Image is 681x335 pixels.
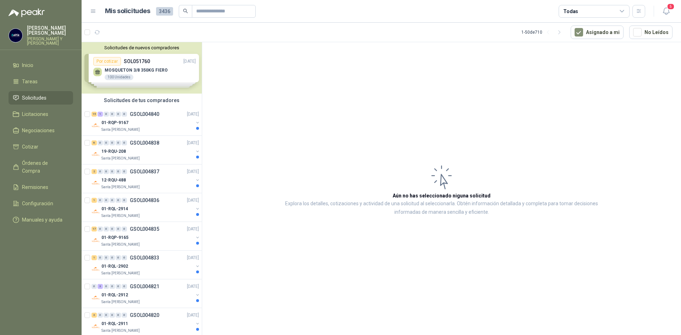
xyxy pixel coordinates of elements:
[92,236,100,245] img: Company Logo
[98,313,103,318] div: 0
[98,255,103,260] div: 0
[187,140,199,146] p: [DATE]
[629,26,672,39] button: No Leídos
[187,111,199,118] p: [DATE]
[110,255,115,260] div: 0
[273,200,610,217] p: Explora los detalles, cotizaciones y actividad de una solicitud al seleccionarla. Obtén informaci...
[122,198,127,203] div: 0
[110,169,115,174] div: 0
[104,255,109,260] div: 0
[98,169,103,174] div: 0
[187,226,199,233] p: [DATE]
[116,227,121,231] div: 0
[110,284,115,289] div: 0
[110,227,115,231] div: 0
[101,234,128,241] p: 01-RQP-9165
[92,294,100,302] img: Company Logo
[92,167,200,190] a: 2 0 0 0 0 0 GSOL004837[DATE] Company Logo12-RQU-488Santa [PERSON_NAME]
[22,143,38,151] span: Cotizar
[92,179,100,187] img: Company Logo
[92,255,97,260] div: 1
[130,284,159,289] p: GSOL004821
[27,37,73,45] p: [PERSON_NAME] Y [PERSON_NAME]
[130,112,159,117] p: GSOL004840
[9,91,73,105] a: Solicitudes
[104,227,109,231] div: 0
[101,156,140,161] p: Santa [PERSON_NAME]
[183,9,188,13] span: search
[22,200,53,207] span: Configuración
[105,6,150,16] h1: Mis solicitudes
[92,282,200,305] a: 0 3 0 0 0 0 GSOL004821[DATE] Company Logo01-RQL-2912Santa [PERSON_NAME]
[667,3,675,10] span: 5
[92,110,200,133] a: 15 1 0 0 0 0 GSOL004840[DATE] Company Logo01-RQP-9167Santa [PERSON_NAME]
[9,29,22,42] img: Company Logo
[9,75,73,88] a: Tareas
[116,284,121,289] div: 0
[98,227,103,231] div: 0
[122,227,127,231] div: 0
[116,313,121,318] div: 0
[98,112,103,117] div: 1
[104,198,109,203] div: 0
[101,292,128,298] p: 01-RQL-2912
[187,168,199,175] p: [DATE]
[122,313,127,318] div: 0
[101,119,128,126] p: 01-RQP-9167
[563,7,578,15] div: Todas
[84,45,199,50] button: Solicitudes de nuevos compradores
[116,169,121,174] div: 0
[92,322,100,331] img: Company Logo
[92,139,200,161] a: 6 0 0 0 0 0 GSOL004838[DATE] Company Logo19-RQU-208Santa [PERSON_NAME]
[122,112,127,117] div: 0
[130,169,159,174] p: GSOL004837
[101,127,140,133] p: Santa [PERSON_NAME]
[156,7,173,16] span: 3436
[22,159,66,175] span: Órdenes de Compra
[92,196,200,219] a: 1 0 0 0 0 0 GSOL004836[DATE] Company Logo01-RQL-2914Santa [PERSON_NAME]
[130,255,159,260] p: GSOL004833
[116,140,121,145] div: 0
[101,320,128,327] p: 01-RQL-2911
[110,112,115,117] div: 0
[122,169,127,174] div: 0
[122,255,127,260] div: 0
[104,112,109,117] div: 0
[92,284,97,289] div: 0
[130,227,159,231] p: GSOL004835
[92,140,97,145] div: 6
[101,270,140,276] p: Santa [PERSON_NAME]
[22,183,48,191] span: Remisiones
[116,198,121,203] div: 0
[130,140,159,145] p: GSOL004838
[82,94,202,107] div: Solicitudes de tus compradores
[101,328,140,334] p: Santa [PERSON_NAME]
[92,227,97,231] div: 17
[9,58,73,72] a: Inicio
[92,311,200,334] a: 3 0 0 0 0 0 GSOL004820[DATE] Company Logo01-RQL-2911Santa [PERSON_NAME]
[101,177,126,184] p: 12-RQU-488
[9,197,73,210] a: Configuración
[22,110,48,118] span: Licitaciones
[122,140,127,145] div: 0
[9,124,73,137] a: Negociaciones
[92,169,97,174] div: 2
[82,42,202,94] div: Solicitudes de nuevos compradoresPor cotizarSOL051760[DATE] MOSQUETON 3/8 350KG FIERO100 Unidades...
[110,313,115,318] div: 0
[22,216,62,224] span: Manuales y ayuda
[104,313,109,318] div: 0
[101,299,140,305] p: Santa [PERSON_NAME]
[92,253,200,276] a: 1 0 0 0 0 0 GSOL004833[DATE] Company Logo01-RQL-2902Santa [PERSON_NAME]
[110,198,115,203] div: 0
[98,140,103,145] div: 0
[92,121,100,130] img: Company Logo
[92,225,200,247] a: 17 0 0 0 0 0 GSOL004835[DATE] Company Logo01-RQP-9165Santa [PERSON_NAME]
[187,197,199,204] p: [DATE]
[9,156,73,178] a: Órdenes de Compra
[101,213,140,219] p: Santa [PERSON_NAME]
[9,213,73,227] a: Manuales y ayuda
[92,150,100,158] img: Company Logo
[92,198,97,203] div: 1
[92,112,97,117] div: 15
[98,198,103,203] div: 0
